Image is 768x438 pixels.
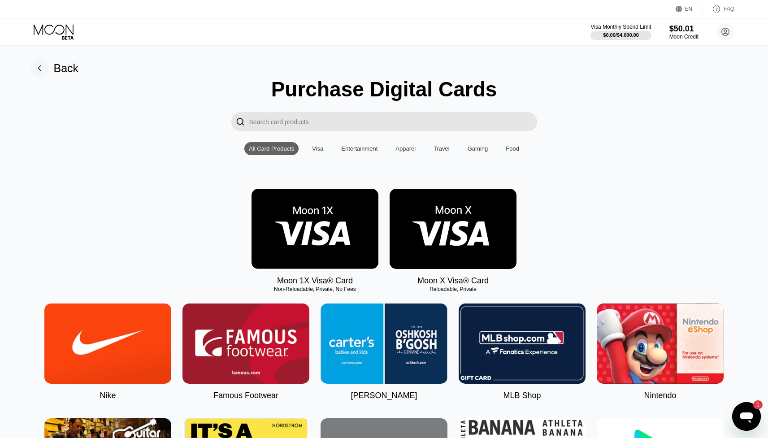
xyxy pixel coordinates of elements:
div: EN [685,6,693,12]
div: $0.00 / $4,000.00 [603,32,639,38]
div: Apparel [391,142,420,155]
div: $50.01Moon Credit [669,24,699,40]
div: Back [54,62,79,75]
div: Non-Reloadable, Private, No Fees [252,286,378,292]
div: Purchase Digital Cards [271,77,497,101]
div: Gaming [463,142,493,155]
div: Visa [312,145,323,152]
div: Visa Monthly Spend Limit [590,24,651,30]
div: Moon X Visa® Card [417,276,489,286]
div: Reloadable, Private [390,286,516,292]
div: FAQ [724,6,734,12]
div: $50.01 [669,24,699,34]
div: Food [501,142,524,155]
div: Visa [308,142,328,155]
div: EN [676,4,703,13]
div: Visa Monthly Spend Limit$0.00/$4,000.00 [590,24,651,40]
div: Nintendo [644,391,676,400]
div: MLB Shop [503,391,541,400]
div: All Card Products [244,142,299,155]
div: FAQ [703,4,734,13]
div: Moon 1X Visa® Card [277,276,353,286]
div: Back [30,59,79,77]
div: Entertainment [337,142,382,155]
div: Travel [434,145,450,152]
iframe: Number of unread messages [745,400,763,409]
div: Nike [100,391,116,400]
div: Famous Footwear [213,391,278,400]
div:  [236,117,245,127]
div:  [231,112,249,131]
div: Gaming [468,145,488,152]
iframe: Button to launch messaging window, 1 unread message [732,402,761,431]
div: All Card Products [249,145,294,152]
div: [PERSON_NAME] [351,391,417,400]
input: Search card products [249,112,537,131]
div: Entertainment [341,145,377,152]
div: Travel [429,142,454,155]
div: Moon Credit [669,34,699,40]
div: Food [506,145,519,152]
div: Apparel [395,145,416,152]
